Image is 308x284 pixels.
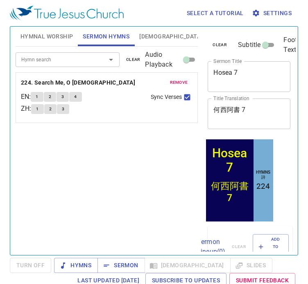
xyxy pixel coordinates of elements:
[283,35,302,55] span: Footer Text
[21,92,31,102] p: EN :
[61,260,91,271] span: Hymns
[57,104,69,114] button: 3
[213,106,285,121] textarea: 何西阿書 7
[105,54,117,65] button: Open
[83,31,129,42] span: Sermon Hymns
[126,56,140,63] span: clear
[165,78,193,87] button: remove
[170,79,188,86] span: remove
[21,78,137,88] button: 224. Search Me, O [DEMOGRAPHIC_DATA]
[213,41,227,49] span: clear
[49,105,52,113] span: 2
[74,93,77,101] span: 4
[44,104,57,114] button: 2
[44,92,56,102] button: 2
[139,31,202,42] span: [DEMOGRAPHIC_DATA]
[104,260,138,271] span: Sermon
[31,104,43,114] button: 1
[61,93,64,101] span: 3
[69,92,82,102] button: 4
[36,105,38,113] span: 1
[253,234,289,260] button: Add to Lineup
[238,40,260,50] span: Subtitle
[21,78,135,88] b: 224. Search Me, O [DEMOGRAPHIC_DATA]
[121,55,145,65] button: clear
[250,6,295,21] button: Settings
[20,31,73,42] span: Hymnal Worship
[31,92,43,102] button: 1
[187,8,244,18] span: Select a tutorial
[54,258,98,273] button: Hymns
[145,50,181,69] span: Audio Playback
[21,104,31,114] p: ZH :
[151,93,182,101] span: Sync Verses
[183,6,247,21] button: Select a tutorial
[10,6,124,20] img: True Jesus Church
[197,237,225,257] p: Sermon Lineup ( 0 )
[254,8,292,18] span: Settings
[204,138,275,223] iframe: from-child
[97,258,145,273] button: Sermon
[49,93,51,101] span: 2
[213,69,285,84] textarea: Hosea 7
[57,92,69,102] button: 3
[258,236,283,258] span: Add to Lineup
[208,226,292,268] div: Sermon Lineup(0)clearAdd to Lineup
[62,105,64,113] span: 3
[36,93,38,101] span: 1
[208,40,232,50] button: clear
